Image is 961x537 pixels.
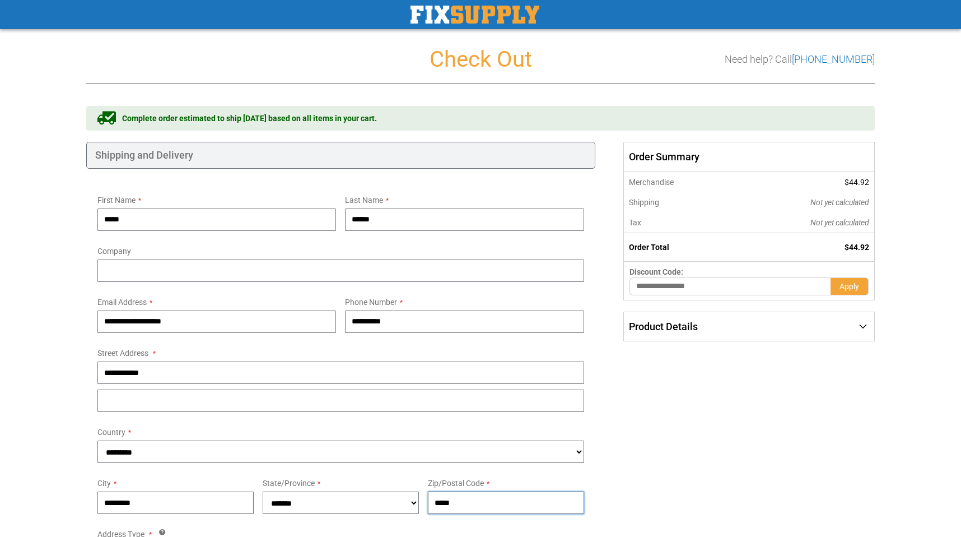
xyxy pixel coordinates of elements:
img: Fix Industrial Supply [410,6,539,24]
span: Phone Number [345,298,397,307]
div: Shipping and Delivery [86,142,595,169]
span: Not yet calculated [810,198,869,207]
strong: Order Total [629,243,669,252]
span: $44.92 [845,243,869,252]
a: store logo [410,6,539,24]
span: First Name [97,196,136,205]
span: Company [97,247,131,256]
span: Apply [839,282,859,291]
span: Complete order estimated to ship [DATE] based on all items in your cart. [122,113,377,124]
span: Street Address [97,349,148,358]
span: Email Address [97,298,147,307]
span: Discount Code: [629,267,683,276]
span: Order Summary [623,142,875,172]
span: Not yet calculated [810,218,869,227]
h3: Need help? Call [725,54,875,65]
span: Zip/Postal Code [428,479,484,488]
span: $44.92 [845,178,869,187]
span: City [97,479,111,488]
span: Shipping [629,198,659,207]
a: [PHONE_NUMBER] [792,53,875,65]
span: Country [97,428,125,437]
span: State/Province [263,479,315,488]
button: Apply [831,277,869,295]
span: Product Details [629,321,698,332]
th: Tax [623,212,735,233]
th: Merchandise [623,172,735,192]
span: Last Name [345,196,383,205]
h1: Check Out [86,47,875,72]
